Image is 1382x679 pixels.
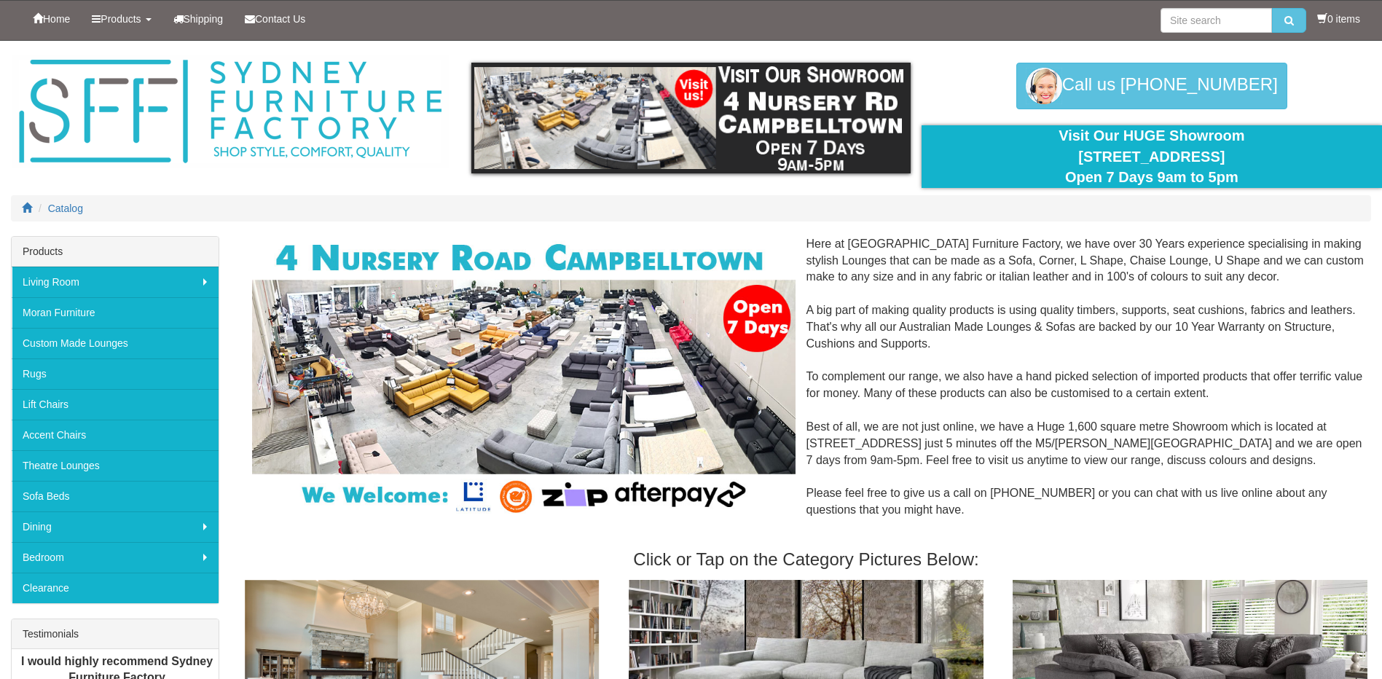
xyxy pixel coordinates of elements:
[12,358,219,389] a: Rugs
[12,573,219,603] a: Clearance
[12,619,219,649] div: Testimonials
[1317,12,1360,26] li: 0 items
[234,1,316,37] a: Contact Us
[162,1,235,37] a: Shipping
[241,236,1371,535] div: Here at [GEOGRAPHIC_DATA] Furniture Factory, we have over 30 Years experience specialising in mak...
[101,13,141,25] span: Products
[12,328,219,358] a: Custom Made Lounges
[933,125,1371,188] div: Visit Our HUGE Showroom [STREET_ADDRESS] Open 7 Days 9am to 5pm
[22,1,81,37] a: Home
[12,450,219,481] a: Theatre Lounges
[1161,8,1272,33] input: Site search
[12,420,219,450] a: Accent Chairs
[12,237,219,267] div: Products
[241,550,1371,569] h3: Click or Tap on the Category Pictures Below:
[12,542,219,573] a: Bedroom
[81,1,162,37] a: Products
[252,236,795,519] img: Corner Modular Lounges
[184,13,224,25] span: Shipping
[43,13,70,25] span: Home
[12,297,219,328] a: Moran Furniture
[12,55,449,168] img: Sydney Furniture Factory
[48,203,83,214] a: Catalog
[12,389,219,420] a: Lift Chairs
[471,63,910,173] img: showroom.gif
[255,13,305,25] span: Contact Us
[12,481,219,511] a: Sofa Beds
[12,511,219,542] a: Dining
[12,267,219,297] a: Living Room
